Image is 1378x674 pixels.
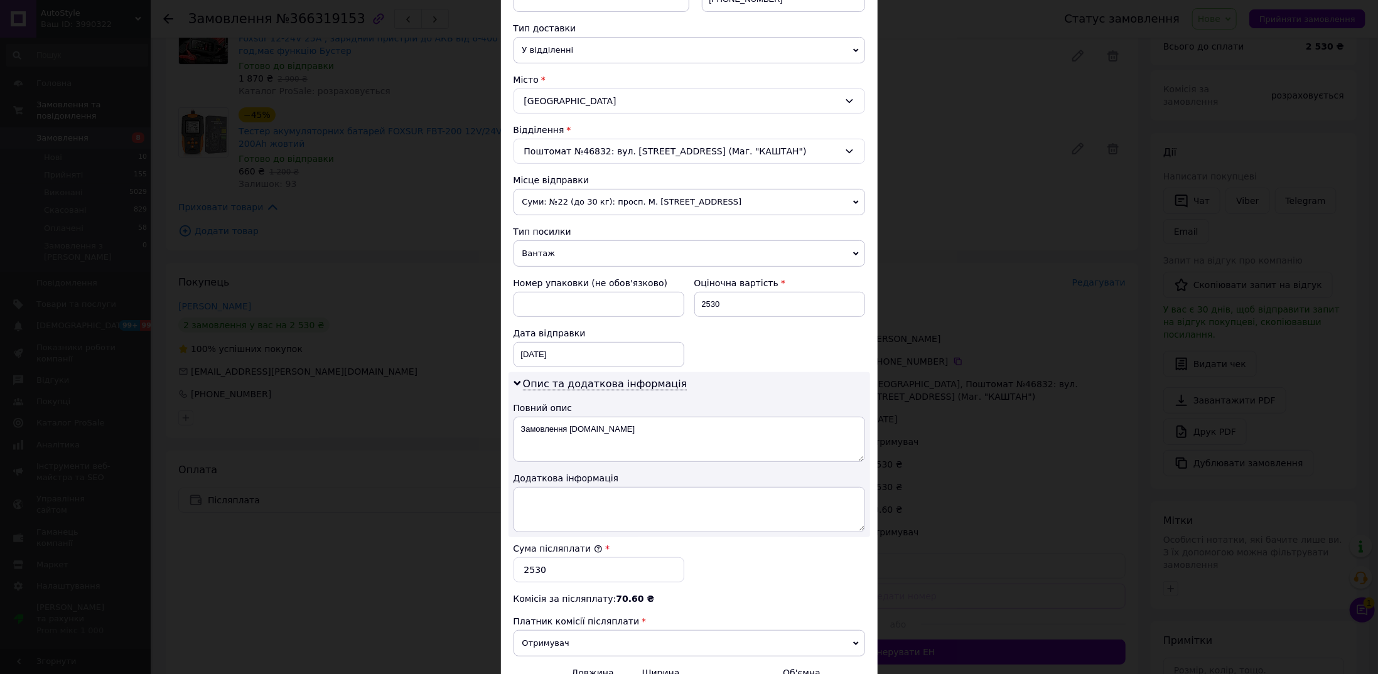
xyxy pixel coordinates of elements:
[514,139,865,164] div: Поштомат №46832: вул. [STREET_ADDRESS] (Маг. "КАШТАН")
[514,73,865,86] div: Місто
[514,23,576,33] span: Тип доставки
[514,37,865,63] span: У відділенні
[694,277,865,289] div: Оціночна вартість
[514,240,865,267] span: Вантаж
[514,592,865,605] div: Комісія за післяплату:
[616,594,654,604] span: 70.60 ₴
[514,616,640,626] span: Платник комісії післяплати
[514,88,865,114] div: [GEOGRAPHIC_DATA]
[514,227,571,237] span: Тип посилки
[514,327,684,340] div: Дата відправки
[514,277,684,289] div: Номер упаковки (не обов'язково)
[514,472,865,484] div: Додаткова інформація
[514,543,603,554] label: Сума післяплати
[523,378,687,390] span: Опис та додаткова інформація
[514,630,865,656] span: Отримувач
[514,417,865,462] textarea: Замовлення [DOMAIN_NAME]
[514,402,865,414] div: Повний опис
[514,189,865,215] span: Суми: №22 (до 30 кг): просп. М. [STREET_ADDRESS]
[514,175,589,185] span: Місце відправки
[514,124,865,136] div: Відділення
